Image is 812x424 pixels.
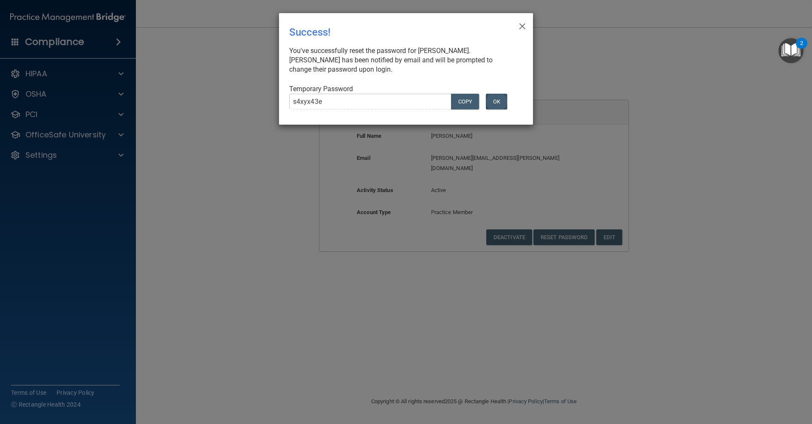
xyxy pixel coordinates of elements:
span: Temporary Password [289,85,353,93]
div: 2 [800,43,803,54]
button: Open Resource Center, 2 new notifications [778,38,804,63]
iframe: Drift Widget Chat Controller [665,364,802,398]
button: OK [486,94,507,109]
div: You've successfully reset the password for [PERSON_NAME]. [PERSON_NAME] has been notified by emai... [289,46,516,74]
div: Success! [289,20,488,45]
span: × [519,17,526,33]
button: COPY [451,94,479,109]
